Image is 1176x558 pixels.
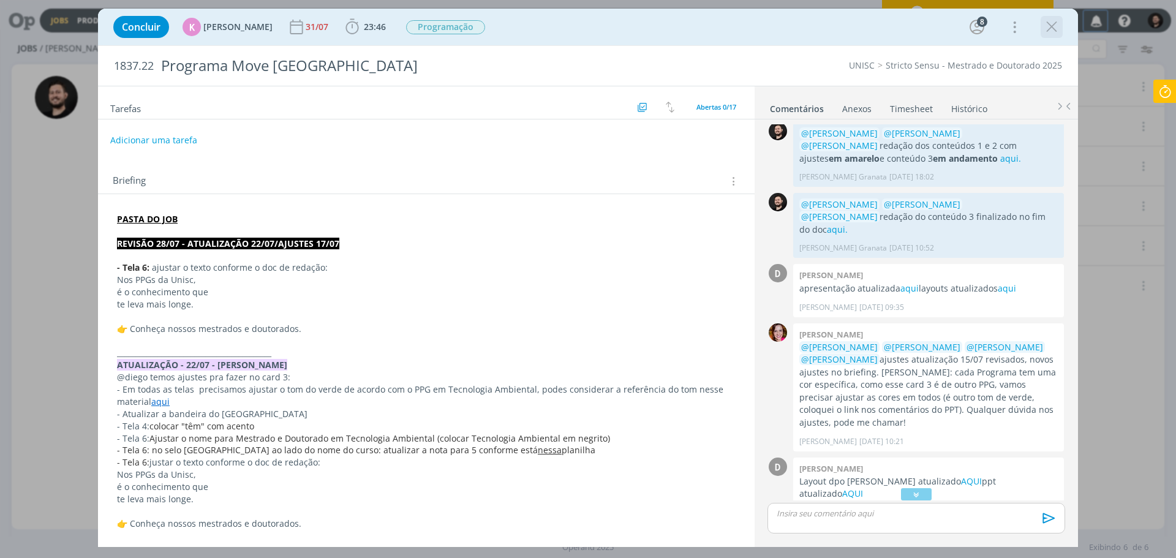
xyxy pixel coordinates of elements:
strong: em andamento [933,153,998,164]
a: UNISC [849,59,875,71]
a: aqui. [1000,153,1021,164]
p: [PERSON_NAME] Granata [799,243,887,254]
span: @[PERSON_NAME] [884,127,960,139]
p: Nos PPGs da Unisc, [117,469,736,481]
span: @[PERSON_NAME] [884,198,960,210]
span: Briefing [113,173,146,189]
p: ajustes atualização 15/07 revisados, novos ajustes no briefing. [PERSON_NAME]: cada Programa tem ... [799,341,1058,429]
button: Adicionar uma tarefa [110,129,198,151]
button: K[PERSON_NAME] [183,18,273,36]
span: - Tela 6: [117,456,149,468]
button: 23:46 [342,17,389,37]
div: 31/07 [306,23,331,31]
b: [PERSON_NAME] [799,463,863,474]
a: aqui [151,396,170,407]
span: - Tela 6: no selo [GEOGRAPHIC_DATA] ao lado do nome do curso: atualizar a nota para 5 conforme está [117,444,538,456]
span: @[PERSON_NAME] [801,127,878,139]
strong: - Tela 6: [117,262,149,273]
p: redação do conteúdo 3 finalizado no fim do doc [799,198,1058,236]
p: - Em todas as telas precisamos ajustar o tom do verde de acordo com o PPG em Tecnologia Ambiental... [117,383,736,408]
b: [PERSON_NAME] [799,270,863,281]
span: [PERSON_NAME] [203,23,273,31]
span: [DATE] 10:21 [859,436,904,447]
b: [PERSON_NAME] [799,329,863,340]
a: Histórico [951,97,988,115]
div: D [769,264,787,282]
strong: ATUALIZAÇÃO - 22/07 - [PERSON_NAME] [117,359,287,371]
a: Comentários [769,97,824,115]
button: 8 [967,17,987,37]
a: AQUI [842,488,863,499]
a: Stricto Sensu - Mestrado e Doutorado 2025 [886,59,1062,71]
div: Anexos [842,103,872,115]
span: @[PERSON_NAME] [801,353,878,365]
a: nessa [538,444,562,456]
span: [DATE] 09:35 [859,302,904,313]
div: D [769,458,787,476]
p: __________________________________________ [117,347,736,359]
p: é o conhecimento que [117,481,736,493]
span: @[PERSON_NAME] [801,140,878,151]
p: 👉 Conheça nossos mestrados e doutorados. [117,323,736,335]
span: [DATE] 18:02 [889,172,934,183]
span: @[PERSON_NAME] [801,198,878,210]
p: - Tela 4: [117,420,736,432]
button: Programação [405,20,486,35]
div: dialog [98,9,1078,547]
button: Concluir [113,16,169,38]
a: PASTA DO JOB [117,213,178,225]
span: @[PERSON_NAME] [967,341,1043,353]
p: - Tela 6: [117,432,736,445]
p: é o conhecimento que [117,286,736,298]
p: - Atualizar a bandeira do [GEOGRAPHIC_DATA] [117,408,736,420]
span: @[PERSON_NAME] [884,341,960,353]
span: Ajustar o nome para Mestrado e Doutorado em Tecnologia Ambiental (colocar Tecnologia Ambiental em... [149,432,610,444]
a: aqui [900,282,919,294]
a: AQUI [961,475,982,487]
p: apresentação atualizada layouts atualizados [799,282,1058,295]
span: Concluir [122,22,160,32]
span: Tarefas [110,100,141,115]
p: te leva mais longe. [117,493,736,505]
a: aqui. [827,224,848,235]
p: [PERSON_NAME] Granata [799,172,887,183]
p: 👉 Conheça nossos mestrados e doutorados. [117,518,736,530]
span: planilha [562,444,595,456]
img: B [769,193,787,211]
a: Timesheet [889,97,933,115]
span: Abertas 0/17 [696,102,736,111]
span: 23:46 [364,21,386,32]
div: 8 [977,17,987,27]
span: 1837.22 [114,59,154,73]
p: @diego temos ajustes pra fazer no card 3: [117,371,736,383]
img: B [769,323,787,342]
p: [PERSON_NAME] [799,302,857,313]
span: @[PERSON_NAME] [801,341,878,353]
div: K [183,18,201,36]
img: B [769,122,787,140]
div: Programa Move [GEOGRAPHIC_DATA] [156,51,662,81]
p: redação dos conteúdos 1 e 2 com ajustes e conteúdo 3 [799,127,1058,165]
strong: REVISÃO 28/07 - ATUALIZAÇÃO 22/07/AJUSTES 17/07 [117,238,339,249]
p: ajustar o texto conforme o doc de redação: [117,262,736,274]
span: @[PERSON_NAME] [801,211,878,222]
strong: em amarelo [829,153,880,164]
img: arrow-down-up.svg [666,102,674,113]
p: [PERSON_NAME] [799,436,857,447]
p: te leva mais longe. [117,298,736,311]
p: justar o texto conforme o doc de redação: [117,456,736,469]
span: [DATE] 10:52 [889,243,934,254]
p: Nos PPGs da Unisc, [117,274,736,286]
a: aqui [998,282,1016,294]
span: colocar "têm" com acento [149,420,254,432]
p: Layout dpo [PERSON_NAME] atualizado ppt atualizado [799,475,1058,500]
span: Programação [406,20,485,34]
